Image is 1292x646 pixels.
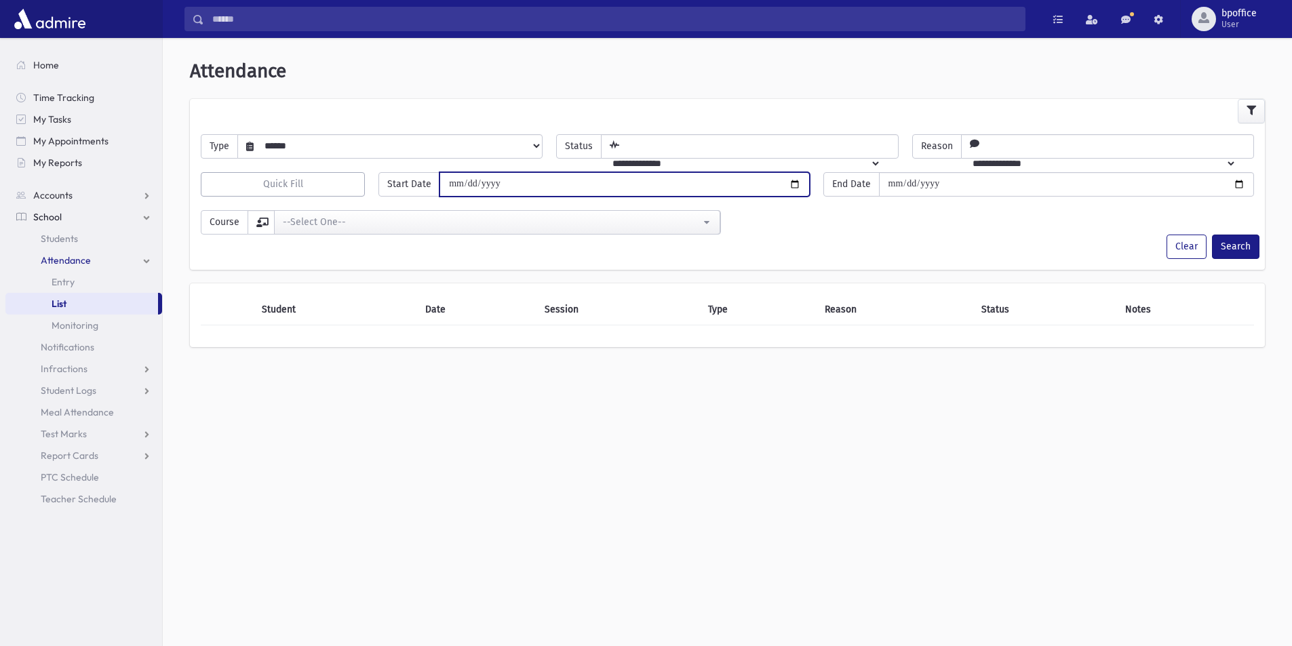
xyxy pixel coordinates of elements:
th: Status [973,294,1117,325]
a: Entry [5,271,162,293]
th: Type [700,294,817,325]
a: Time Tracking [5,87,162,108]
span: School [33,211,62,223]
span: End Date [823,172,880,197]
img: AdmirePro [11,5,89,33]
a: Meal Attendance [5,401,162,423]
span: Quick Fill [263,178,303,190]
span: List [52,298,66,310]
span: Attendance [41,254,91,266]
span: Monitoring [52,319,98,331]
a: Notifications [5,336,162,358]
span: Students [41,233,78,245]
th: Reason [817,294,973,325]
span: Report Cards [41,449,98,462]
span: Home [33,59,59,71]
a: List [5,293,158,315]
a: PTC Schedule [5,466,162,488]
span: Accounts [33,189,73,201]
a: Home [5,54,162,76]
a: School [5,206,162,228]
span: Teacher Schedule [41,493,117,505]
th: Student [254,294,417,325]
span: Notifications [41,341,94,353]
a: My Tasks [5,108,162,130]
span: Time Tracking [33,92,94,104]
span: My Reports [33,157,82,169]
a: My Appointments [5,130,162,152]
span: Student Logs [41,384,96,397]
a: Monitoring [5,315,162,336]
a: Students [5,228,162,249]
span: My Appointments [33,135,109,147]
span: Type [201,134,238,159]
a: Test Marks [5,423,162,445]
button: Search [1212,235,1259,259]
a: Accounts [5,184,162,206]
a: My Reports [5,152,162,174]
span: Reason [912,134,962,159]
span: Start Date [378,172,440,197]
span: PTC Schedule [41,471,99,483]
th: Date [417,294,536,325]
span: Entry [52,276,75,288]
span: Infractions [41,363,87,375]
button: Clear [1167,235,1207,259]
span: Meal Attendance [41,406,114,418]
th: Session [536,294,700,325]
span: My Tasks [33,113,71,125]
span: Course [201,210,248,235]
span: Status [556,134,602,159]
a: Student Logs [5,380,162,401]
th: Notes [1117,294,1254,325]
span: Test Marks [41,428,87,440]
button: Quick Fill [201,172,365,197]
a: Infractions [5,358,162,380]
a: Teacher Schedule [5,488,162,510]
span: User [1221,19,1257,30]
a: Report Cards [5,445,162,466]
span: bpoffice [1221,8,1257,19]
div: --Select One-- [283,215,701,229]
a: Attendance [5,249,162,271]
input: Search [204,7,1025,31]
button: --Select One-- [274,210,720,235]
span: Attendance [190,60,286,82]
